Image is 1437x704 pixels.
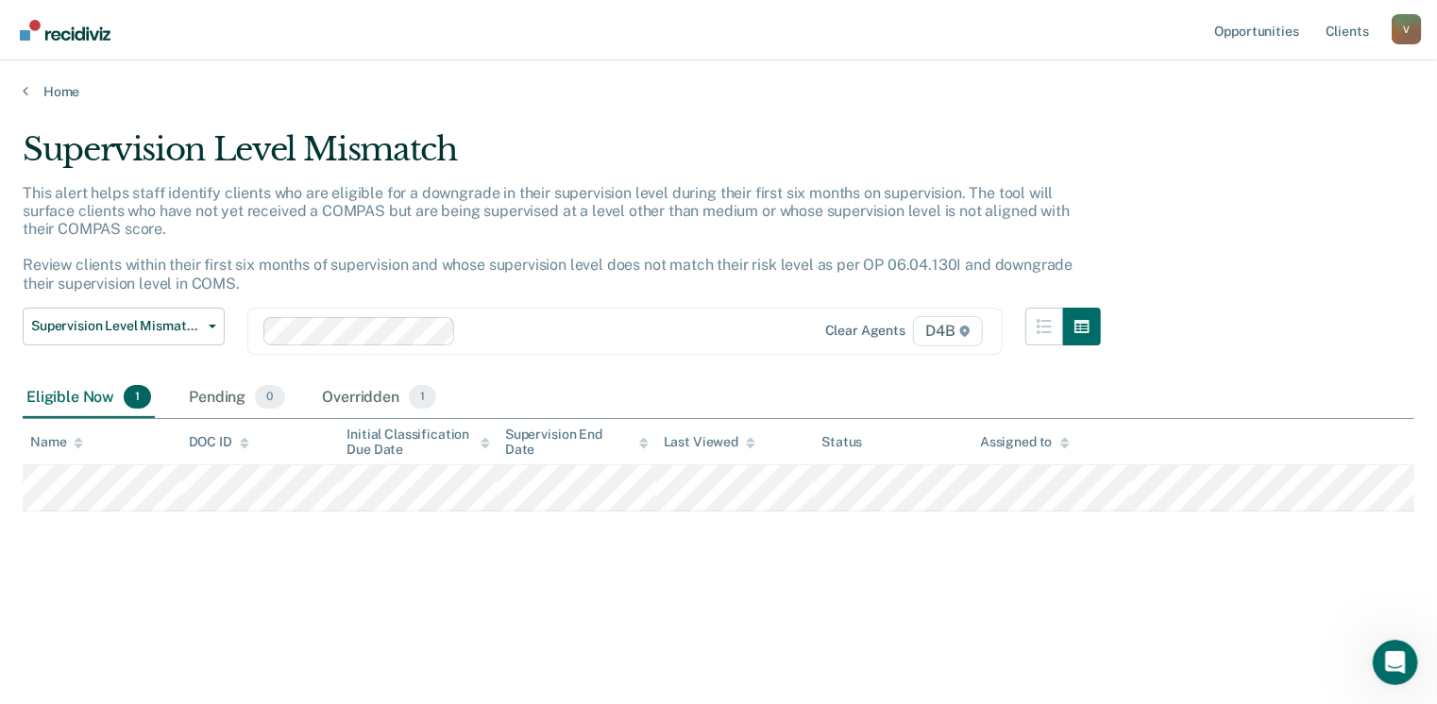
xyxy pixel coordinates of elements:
[347,427,490,459] div: Initial Classification Due Date
[31,318,201,334] span: Supervision Level Mismatch
[189,434,249,450] div: DOC ID
[1392,14,1422,44] div: V
[664,434,755,450] div: Last Viewed
[23,83,1414,100] a: Home
[505,427,649,459] div: Supervision End Date
[255,385,284,410] span: 0
[980,434,1069,450] div: Assigned to
[23,308,225,345] button: Supervision Level Mismatch
[20,20,110,41] img: Recidiviz
[23,130,1101,184] div: Supervision Level Mismatch
[124,385,151,410] span: 1
[1392,14,1422,44] button: Profile dropdown button
[30,434,83,450] div: Name
[23,377,155,419] div: Eligible Now1
[409,385,436,410] span: 1
[185,377,288,419] div: Pending0
[319,377,441,419] div: Overridden1
[825,323,905,339] div: Clear agents
[23,184,1073,293] p: This alert helps staff identify clients who are eligible for a downgrade in their supervision lev...
[821,434,862,450] div: Status
[913,316,982,346] span: D4B
[1373,640,1418,685] iframe: Intercom live chat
